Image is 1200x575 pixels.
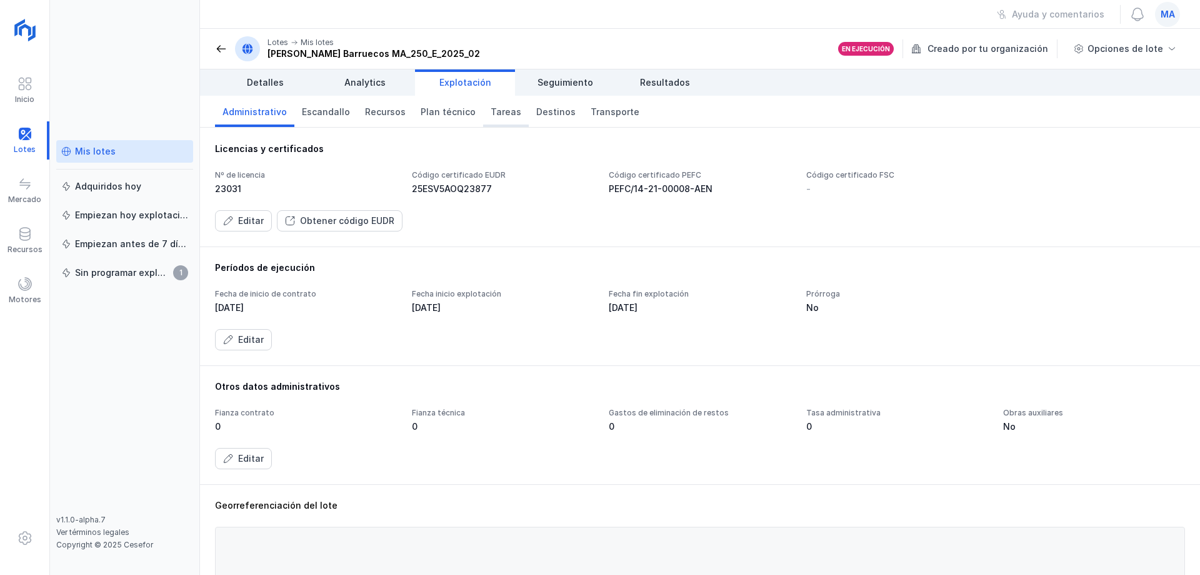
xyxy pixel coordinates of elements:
div: Fianza contrato [215,408,397,418]
div: Copyright © 2025 Cesefor [56,540,193,550]
div: Motores [9,295,41,305]
div: Gastos de eliminación de restos [609,408,791,418]
span: Destinos [536,106,576,118]
div: Editar [238,452,264,465]
span: Seguimiento [537,76,593,89]
span: Recursos [365,106,406,118]
div: 23031 [215,183,397,195]
div: No [1003,420,1185,433]
div: 0 [215,420,397,433]
a: Ver términos legales [56,527,129,537]
a: Mis lotes [56,140,193,163]
div: PEFC/14-21-00008-AEN [609,183,791,195]
div: Fecha de inicio de contrato [215,289,397,299]
a: Seguimiento [515,69,615,96]
a: Resultados [615,69,715,96]
div: Licencias y certificados [215,143,1185,155]
div: Obtener código EUDR [300,215,394,227]
a: Empiezan antes de 7 días [56,233,193,255]
a: Administrativo [215,96,294,127]
div: 0 [806,420,988,433]
div: Inicio [15,94,34,104]
div: [DATE] [412,302,594,314]
div: Tasa administrativa [806,408,988,418]
div: [DATE] [609,302,791,314]
div: 0 [412,420,594,433]
div: Mercado [8,195,41,205]
a: Explotación [415,69,515,96]
a: Plan técnico [413,96,483,127]
div: v1.1.0-alpha.7 [56,515,193,525]
div: Empiezan hoy explotación [75,209,188,221]
button: Obtener código EUDR [277,210,402,232]
div: Nº de licencia [215,170,397,180]
button: Editar [215,448,272,469]
a: Detalles [215,69,315,96]
div: 0 [609,420,791,433]
div: Código certificado PEFC [609,170,791,180]
span: 1 [173,265,188,280]
a: Recursos [357,96,413,127]
div: Mis lotes [75,145,116,158]
div: En ejecución [842,44,890,53]
div: Otros datos administrativos [215,380,1185,393]
div: Fecha fin explotación [609,289,791,299]
span: ma [1161,8,1175,21]
div: [DATE] [215,302,397,314]
div: Georreferenciación del lote [215,499,1185,512]
div: Lotes [267,38,288,48]
a: Destinos [529,96,583,127]
div: 25ESV5AOQ23877 [412,183,594,195]
div: Editar [238,215,264,227]
div: Adquiridos hoy [75,180,141,193]
span: Analytics [344,76,386,89]
div: Prórroga [806,289,988,299]
a: Empiezan hoy explotación [56,204,193,226]
span: Tareas [491,106,521,118]
a: Transporte [583,96,647,127]
img: logoRight.svg [9,14,41,46]
span: Transporte [591,106,639,118]
div: Código certificado EUDR [412,170,594,180]
div: Ayuda y comentarios [1012,8,1104,21]
div: Editar [238,333,264,346]
span: Detalles [247,76,284,89]
a: Tareas [483,96,529,127]
span: Administrativo [222,106,287,118]
span: Escandallo [302,106,350,118]
span: Explotación [439,76,491,89]
div: Fianza técnica [412,408,594,418]
div: Código certificado FSC [806,170,988,180]
div: Empiezan antes de 7 días [75,238,188,250]
div: Fecha inicio explotación [412,289,594,299]
a: Escandallo [294,96,357,127]
button: Editar [215,329,272,350]
button: Ayuda y comentarios [989,4,1112,25]
a: Adquiridos hoy [56,175,193,198]
div: Períodos de ejecución [215,262,1185,274]
span: Plan técnico [421,106,476,118]
div: Mis lotes [301,38,334,48]
div: Creado por tu organización [911,39,1059,58]
div: Sin programar explotación [75,267,169,279]
div: No [806,302,988,314]
div: Obras auxiliares [1003,408,1185,418]
span: Resultados [640,76,690,89]
button: Editar [215,210,272,232]
div: Recursos [7,245,42,255]
a: Analytics [315,69,415,96]
div: Opciones de lote [1087,43,1163,55]
a: Sin programar explotación1 [56,262,193,284]
div: [PERSON_NAME] Barruecos MA_250_E_2025_02 [267,48,480,60]
div: - [806,183,811,195]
